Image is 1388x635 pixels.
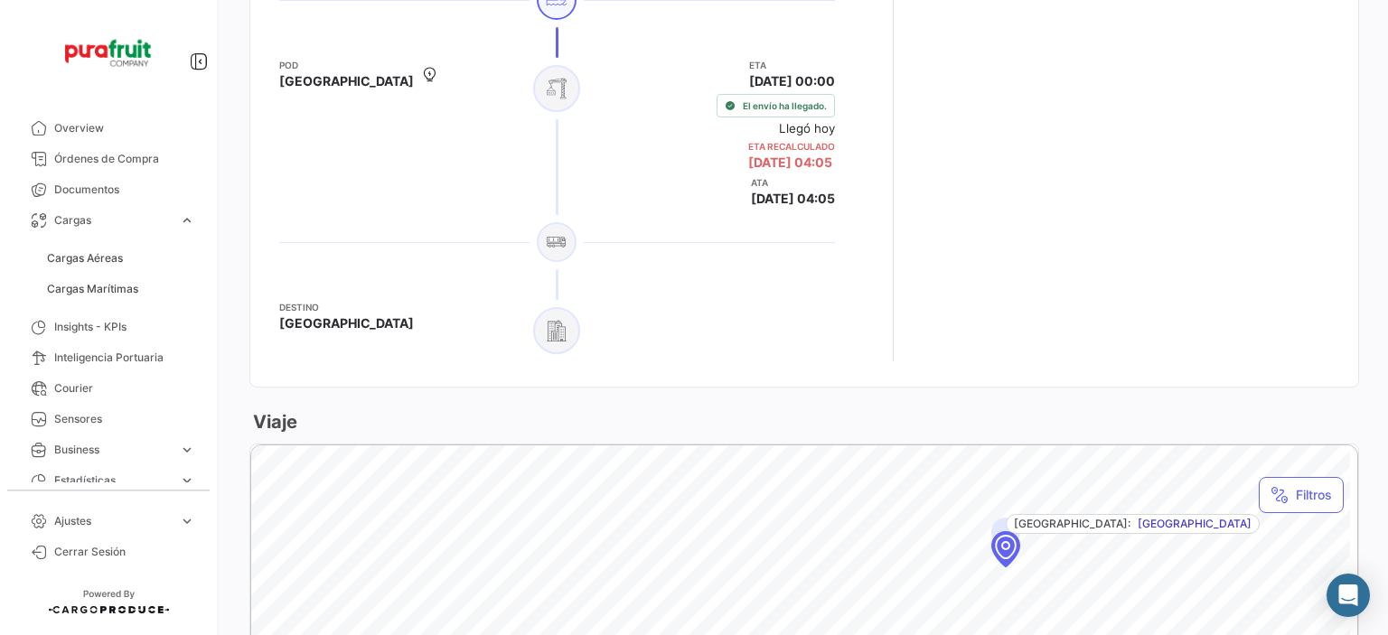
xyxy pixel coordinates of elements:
span: Estadísticas [54,472,172,489]
span: El envío ha llegado. [743,98,827,113]
span: Cargas Marítimas [47,281,138,297]
a: Cargas Marítimas [40,275,202,303]
span: [DATE] 04:05 [748,154,832,170]
span: Sensores [54,411,195,427]
span: Courier [54,380,195,397]
h3: Viaje [249,409,297,434]
img: Logo+PuraFruit.png [63,22,154,84]
a: Insights - KPIs [14,312,202,342]
span: expand_more [179,212,195,229]
span: Cargas Aéreas [47,250,123,266]
span: Órdenes de Compra [54,151,195,167]
span: [DATE] 04:05 [751,190,835,208]
span: expand_more [179,472,195,489]
app-card-info-title: ETA Recalculado [748,139,835,154]
app-card-info-title: ETA [749,58,835,72]
app-card-info-title: ATA [751,175,835,190]
span: Ajustes [54,513,172,529]
div: Abrir Intercom Messenger [1327,574,1370,617]
a: Inteligencia Portuaria [14,342,202,373]
div: Map marker [991,531,1020,567]
a: Sensores [14,404,202,434]
a: Órdenes de Compra [14,144,202,174]
span: [DATE] 00:00 [749,72,835,90]
span: Inteligencia Portuaria [54,350,195,366]
span: [GEOGRAPHIC_DATA] [279,72,414,90]
a: Courier [14,373,202,404]
span: expand_more [179,442,195,458]
span: Business [54,442,172,458]
span: [GEOGRAPHIC_DATA] [1138,516,1252,532]
a: Overview [14,113,202,144]
a: Cargas Aéreas [40,245,202,272]
small: Llegó hoy [779,121,835,135]
span: Documentos [54,182,195,198]
a: Documentos [14,174,202,205]
span: expand_more [179,513,195,529]
span: [GEOGRAPHIC_DATA] [279,314,414,332]
span: Insights - KPIs [54,319,195,335]
app-card-info-title: POD [279,58,414,72]
button: Filtros [1259,477,1344,513]
app-card-info-title: Destino [279,300,414,314]
span: Cerrar Sesión [54,544,195,560]
span: Cargas [54,212,172,229]
span: Overview [54,120,195,136]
